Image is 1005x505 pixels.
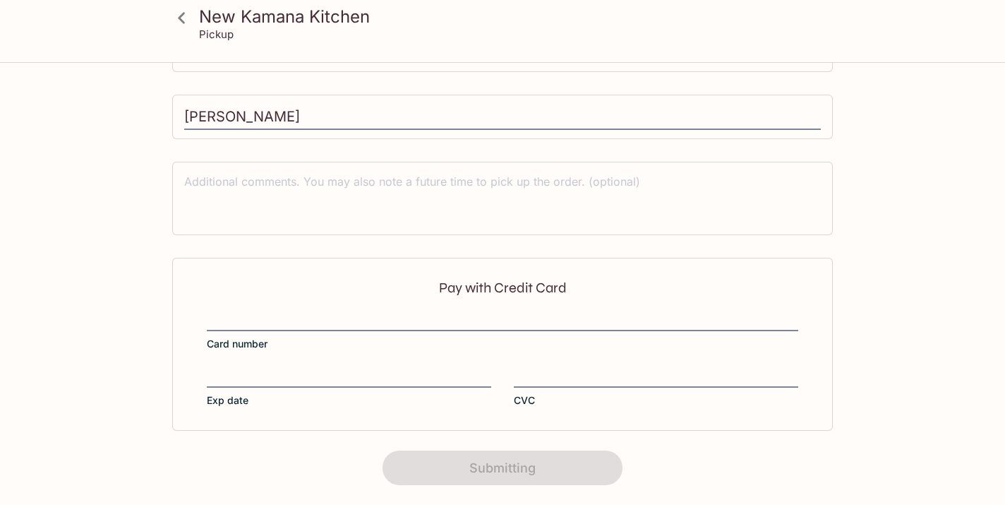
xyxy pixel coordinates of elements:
input: Enter first and last name [184,104,821,131]
iframe: Secure card number input frame [207,313,798,328]
span: CVC [514,393,535,408]
iframe: Secure CVC input frame [514,369,798,385]
p: Pay with Credit Card [207,281,798,295]
p: Pickup [199,28,234,41]
h3: New Kamana Kitchen [199,6,830,28]
span: Card number [207,337,267,351]
span: Exp date [207,393,248,408]
iframe: Secure expiration date input frame [207,369,491,385]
